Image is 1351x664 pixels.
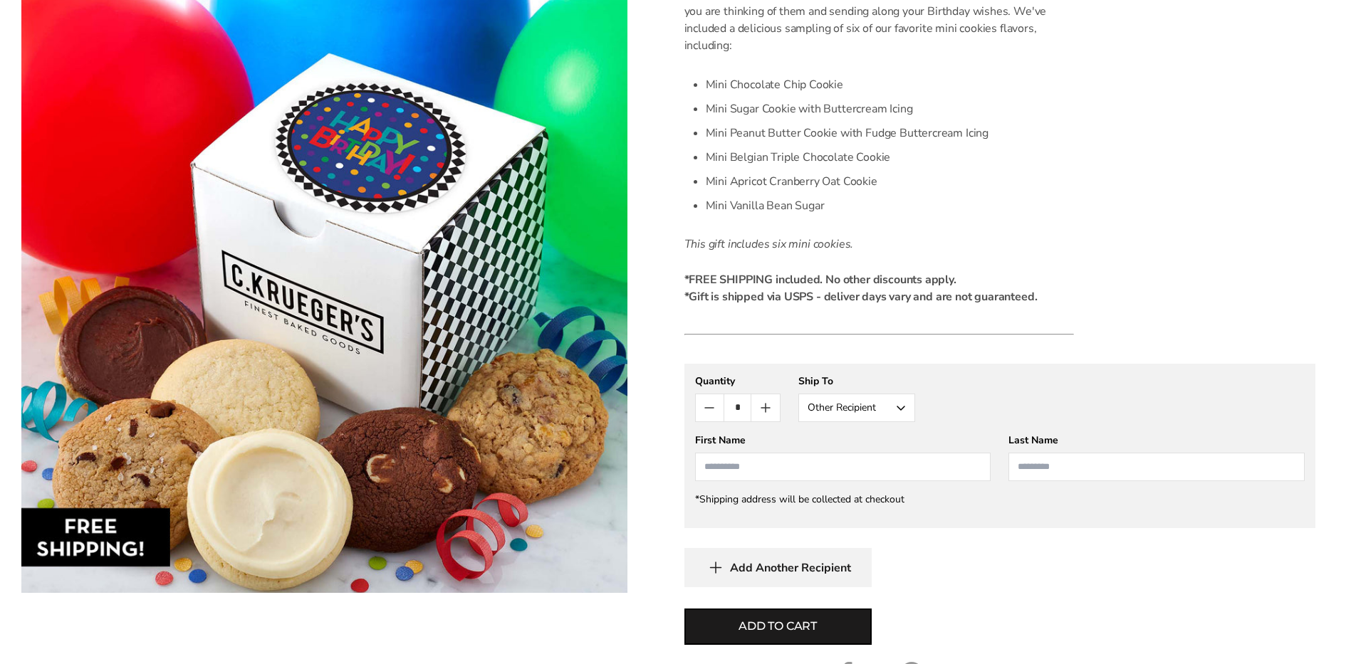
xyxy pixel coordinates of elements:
button: Count plus [751,394,779,421]
input: Quantity [724,394,751,421]
button: Count minus [696,394,724,421]
button: Add to cart [684,608,872,645]
strong: *FREE SHIPPING included. No other discounts apply. [684,272,956,288]
div: *Shipping address will be collected at checkout [695,492,1305,506]
span: Mini Sugar Cookie with Buttercream Icing [706,101,913,117]
input: Last Name [1008,453,1305,481]
div: Ship To [798,374,915,388]
span: Mini Chocolate Chip Cookie [706,77,843,93]
div: Last Name [1008,433,1305,447]
span: Mini Belgian Triple Chocolate Cookie [706,149,891,165]
iframe: Sign Up via Text for Offers [11,610,147,653]
button: Other Recipient [798,394,915,422]
em: This gift includes six mini cookies. [684,236,854,252]
span: Mini Apricot Cranberry Oat Cookie [706,174,877,189]
span: Add to cart [739,618,817,635]
button: Add Another Recipient [684,548,872,587]
span: Add Another Recipient [730,561,851,575]
span: Mini Peanut Butter Cookie with Fudge Buttercream Icing [706,125,989,141]
strong: *Gift is shipped via USPS - deliver days vary and are not guaranteed. [684,289,1038,305]
gfm-form: New recipient [684,364,1315,528]
input: First Name [695,453,991,481]
div: First Name [695,433,991,447]
span: Mini Vanilla Bean Sugar [706,198,825,214]
div: Quantity [695,374,781,388]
